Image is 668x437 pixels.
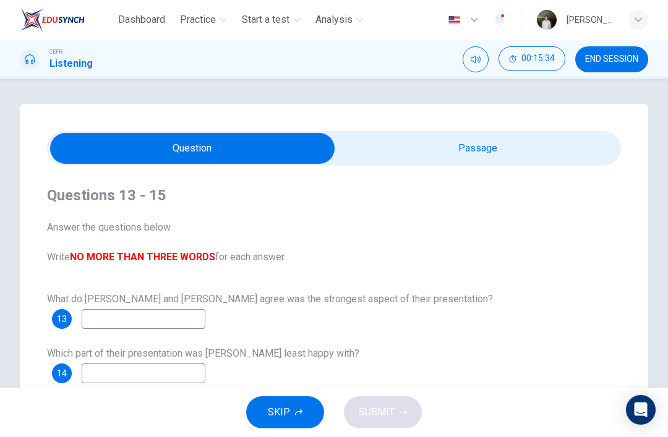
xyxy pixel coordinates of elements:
[246,396,324,428] button: SKIP
[499,46,565,71] button: 00:15:34
[521,54,555,64] span: 00:15:34
[57,369,67,378] span: 14
[20,7,85,32] img: EduSynch logo
[180,12,216,27] span: Practice
[118,12,165,27] span: Dashboard
[49,48,62,56] span: CEFR
[268,404,290,421] span: SKIP
[113,9,170,31] button: Dashboard
[463,46,489,72] div: Mute
[499,46,565,72] div: Hide
[567,12,614,27] div: [PERSON_NAME]
[237,9,306,31] button: Start a test
[626,395,656,425] div: Open Intercom Messenger
[175,9,232,31] button: Practice
[47,185,621,205] h4: Questions 13 - 15
[20,7,113,32] a: EduSynch logo
[585,54,638,64] span: END SESSION
[47,293,493,305] span: What do [PERSON_NAME] and [PERSON_NAME] agree was the strongest aspect of their presentation?
[242,12,289,27] span: Start a test
[70,251,215,263] b: NO MORE THAN THREE WORDS
[57,315,67,323] span: 13
[49,56,93,71] h1: Listening
[47,220,621,265] span: Answer the questions below. Write for each answer.
[47,347,359,359] span: Which part of their presentation was [PERSON_NAME] least happy with?
[310,9,369,31] button: Analysis
[447,15,462,25] img: en
[575,46,648,72] button: END SESSION
[315,12,353,27] span: Analysis
[537,10,557,30] img: Profile picture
